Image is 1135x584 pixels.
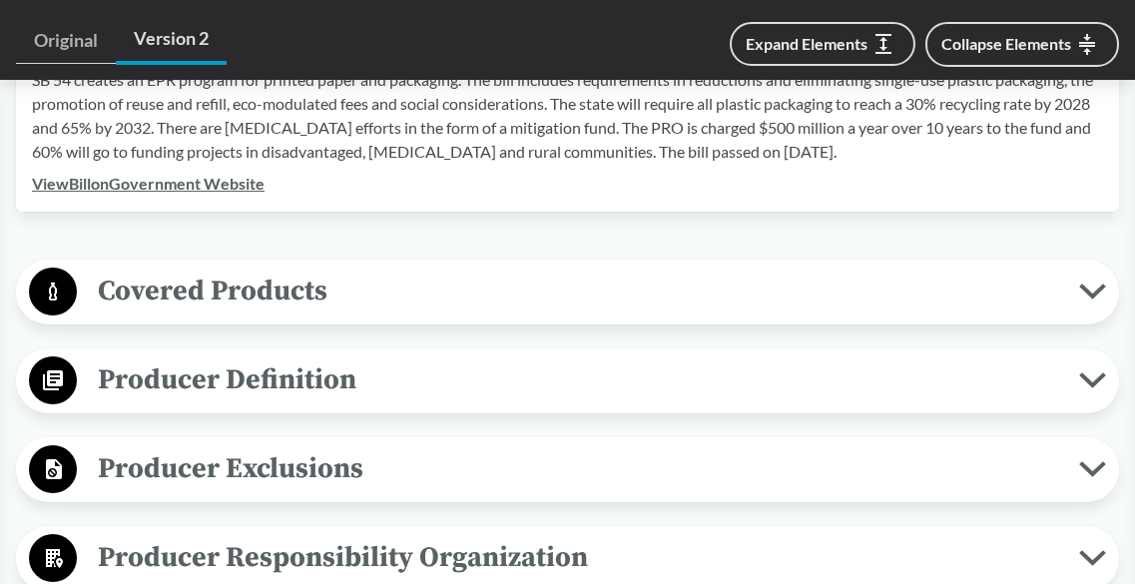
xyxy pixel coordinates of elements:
[23,267,1112,317] button: Covered Products
[23,355,1112,406] button: Producer Definition
[23,444,1112,495] button: Producer Exclusions
[77,446,1079,491] span: Producer Exclusions
[23,533,1112,584] button: Producer Responsibility Organization
[16,18,116,64] a: Original
[116,16,227,65] a: Version 2
[925,22,1119,67] button: Collapse Elements
[77,269,1079,313] span: Covered Products
[77,357,1079,402] span: Producer Definition
[77,535,1079,580] span: Producer Responsibility Organization
[32,174,265,193] a: ViewBillonGovernment Website
[730,22,915,66] button: Expand Elements
[32,68,1103,164] p: SB 54 creates an EPR program for printed paper and packaging. The bill includes requirements in r...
